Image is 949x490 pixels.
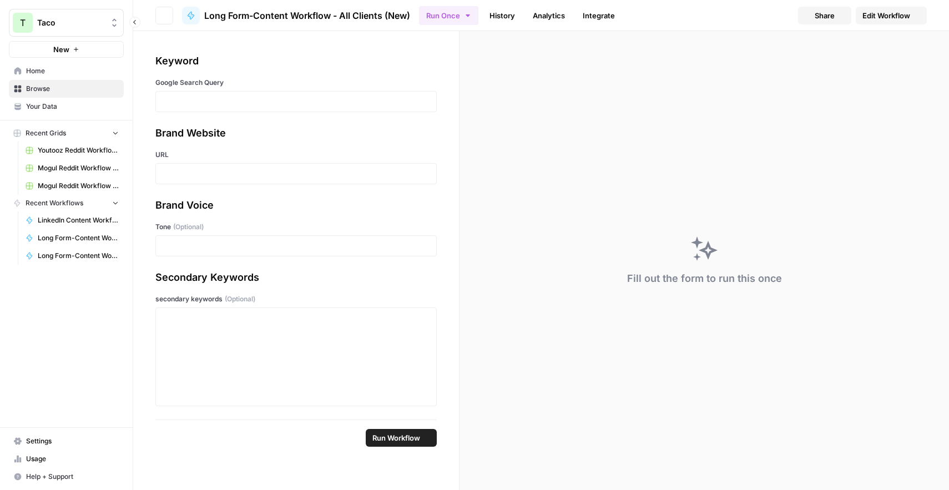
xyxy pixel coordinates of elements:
a: History [483,7,522,24]
a: Long Form-Content Workflow - All Clients (New) [182,7,410,24]
button: Help + Support [9,468,124,486]
a: Usage [9,450,124,468]
span: Recent Grids [26,128,66,138]
a: LinkedIn Content Workflow [21,211,124,229]
a: Edit Workflow [856,7,927,24]
span: New [53,44,69,55]
span: Taco [37,17,104,28]
label: URL [155,150,437,160]
button: Workspace: Taco [9,9,124,37]
a: Long Form-Content Workflow - AI Clients (New) [21,247,124,265]
div: Brand Voice [155,198,437,213]
a: Integrate [576,7,622,24]
a: Home [9,62,124,80]
a: Long Form-Content Workflow - B2B Clients [21,229,124,247]
span: Youtooz Reddit Workflow Grid [38,145,119,155]
span: Usage [26,454,119,464]
span: Mogul Reddit Workflow Grid [38,181,119,191]
span: (Optional) [225,294,255,304]
a: Browse [9,80,124,98]
a: Youtooz Reddit Workflow Grid [21,142,124,159]
button: Run Workflow [366,429,437,447]
span: Help + Support [26,472,119,482]
div: Secondary Keywords [155,270,437,285]
span: Your Data [26,102,119,112]
a: Analytics [526,7,572,24]
button: Recent Grids [9,125,124,142]
button: New [9,41,124,58]
span: (Optional) [173,222,204,232]
label: secondary keywords [155,294,437,304]
div: Brand Website [155,125,437,141]
label: Google Search Query [155,78,437,88]
a: Mogul Reddit Workflow Grid [21,177,124,195]
button: Share [798,7,851,24]
span: Mogul Reddit Workflow Grid (1) [38,163,119,173]
span: Edit Workflow [862,10,910,21]
button: Recent Workflows [9,195,124,211]
span: Browse [26,84,119,94]
span: Long Form-Content Workflow - AI Clients (New) [38,251,119,261]
a: Mogul Reddit Workflow Grid (1) [21,159,124,177]
div: Fill out the form to run this once [627,271,782,286]
span: Recent Workflows [26,198,83,208]
label: Tone [155,222,437,232]
span: T [20,16,26,29]
a: Your Data [9,98,124,115]
span: Run Workflow [372,432,420,443]
span: Settings [26,436,119,446]
span: Home [26,66,119,76]
span: Share [815,10,835,21]
a: Settings [9,432,124,450]
button: Run Once [419,6,478,25]
span: Long Form-Content Workflow - All Clients (New) [204,9,410,22]
span: LinkedIn Content Workflow [38,215,119,225]
div: Keyword [155,53,437,69]
span: Long Form-Content Workflow - B2B Clients [38,233,119,243]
